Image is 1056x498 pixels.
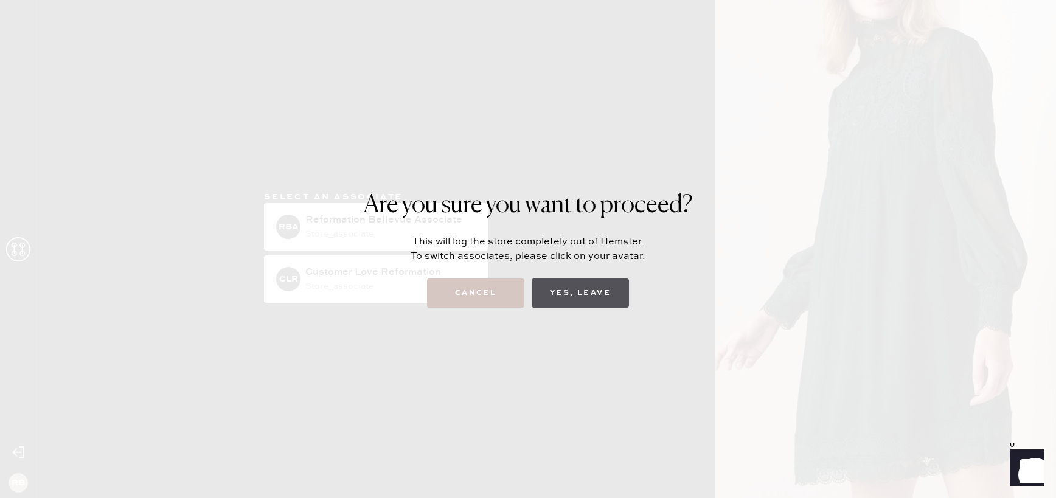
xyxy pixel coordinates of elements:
button: Cancel [427,278,524,308]
iframe: Front Chat [998,443,1051,496]
div: This will log the store completely out of Hemster. To switch associates, please click on your ava... [364,235,693,264]
h1: Are you sure you want to proceed? [364,191,693,220]
button: Yes, Leave [532,278,629,308]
